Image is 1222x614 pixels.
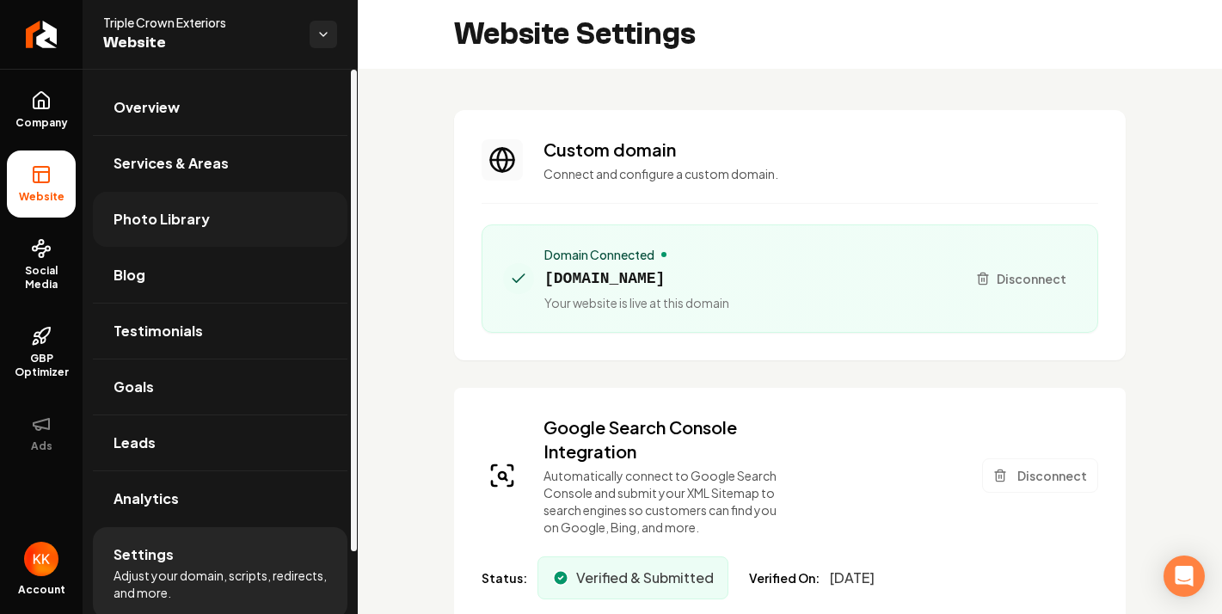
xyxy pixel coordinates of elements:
[114,265,145,286] span: Blog
[7,224,76,305] a: Social Media
[997,270,1066,288] span: Disconnect
[7,264,76,292] span: Social Media
[544,267,729,291] span: [DOMAIN_NAME]
[93,136,347,191] a: Services & Areas
[543,415,781,464] h3: Google Search Console Integration
[24,439,59,453] span: Ads
[26,21,58,48] img: Rebolt Logo
[114,433,156,453] span: Leads
[24,542,58,576] img: Kyle Kearney
[93,415,347,470] a: Leads
[543,165,1098,182] p: Connect and configure a custom domain.
[103,14,296,31] span: Triple Crown Exteriors
[7,77,76,144] a: Company
[114,209,210,230] span: Photo Library
[93,304,347,359] a: Testimonials
[7,352,76,379] span: GBP Optimizer
[982,458,1098,493] button: Disconnect
[830,568,875,588] span: [DATE]
[544,246,654,263] span: Domain Connected
[93,192,347,247] a: Photo Library
[93,80,347,135] a: Overview
[114,488,179,509] span: Analytics
[114,153,229,174] span: Services & Areas
[749,569,820,586] span: Verified On:
[18,583,65,597] span: Account
[114,321,203,341] span: Testimonials
[93,248,347,303] a: Blog
[454,17,696,52] h2: Website Settings
[576,568,714,588] span: Verified & Submitted
[482,569,527,586] span: Status:
[114,377,154,397] span: Goals
[114,567,327,601] span: Adjust your domain, scripts, redirects, and more.
[1164,556,1205,597] div: Open Intercom Messenger
[24,542,58,576] button: Open user button
[966,263,1077,294] button: Disconnect
[7,400,76,467] button: Ads
[544,294,729,311] span: Your website is live at this domain
[9,116,75,130] span: Company
[12,190,71,204] span: Website
[93,359,347,414] a: Goals
[114,544,174,565] span: Settings
[7,312,76,393] a: GBP Optimizer
[543,138,1098,162] h3: Custom domain
[103,31,296,55] span: Website
[543,467,781,536] p: Automatically connect to Google Search Console and submit your XML Sitemap to search engines so c...
[114,97,180,118] span: Overview
[93,471,347,526] a: Analytics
